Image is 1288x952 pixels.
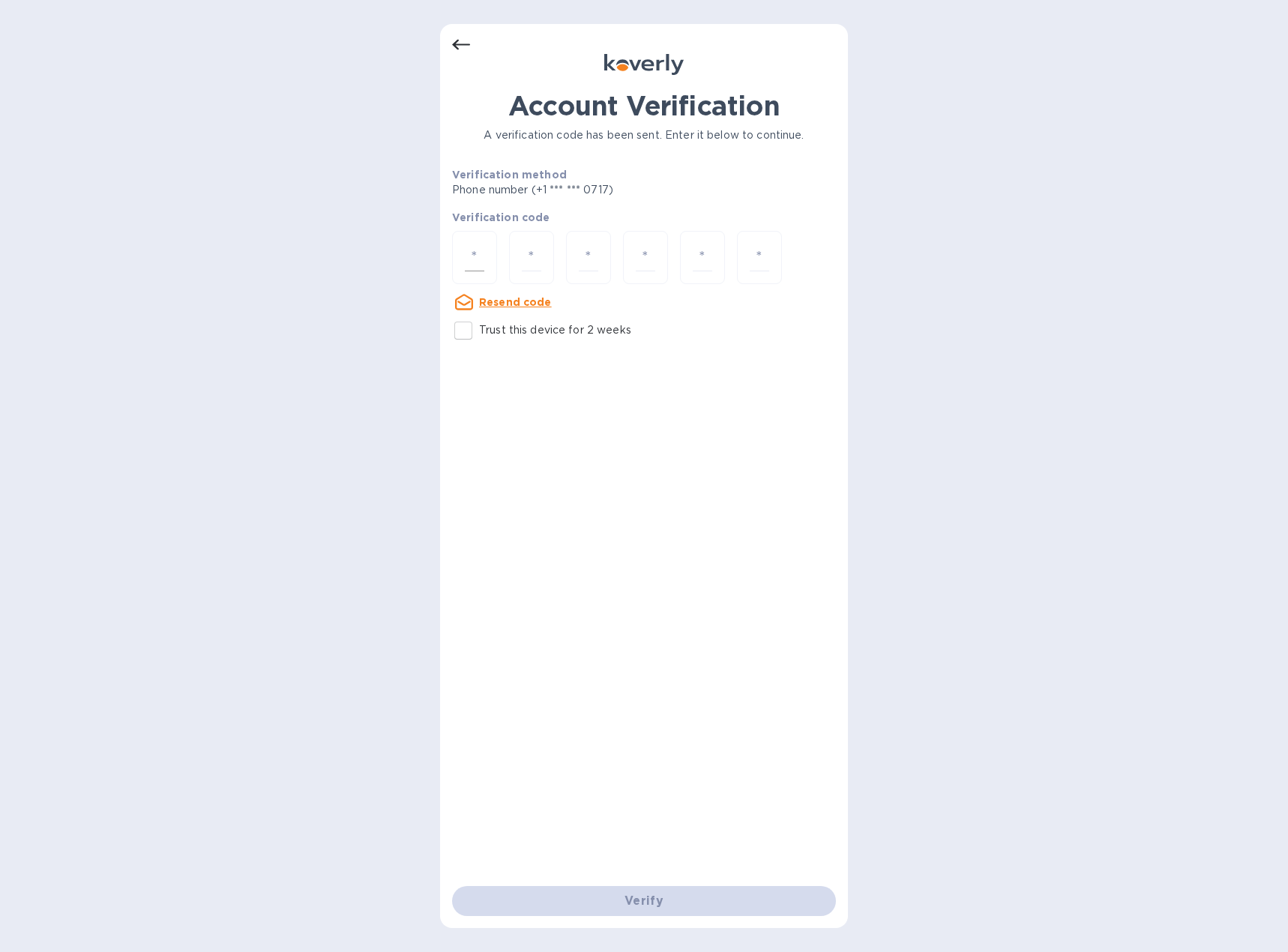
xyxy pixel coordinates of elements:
p: Phone number (+1 *** *** 0717) [452,182,728,198]
u: Resend code [479,296,552,308]
p: A verification code has been sent. Enter it below to continue. [452,127,836,143]
b: Verification method [452,169,567,181]
p: Trust this device for 2 weeks [479,322,631,338]
h1: Account Verification [452,90,836,121]
p: Verification code [452,210,836,225]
